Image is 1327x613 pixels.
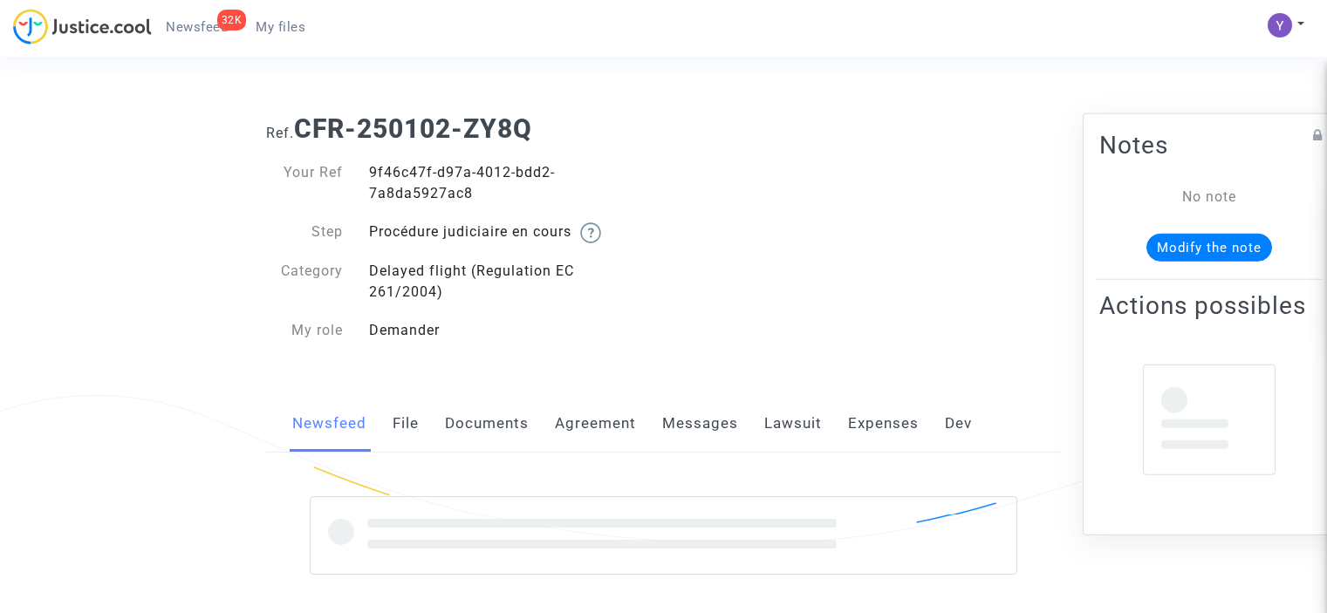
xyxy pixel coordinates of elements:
[764,395,822,453] a: Lawsuit
[1099,289,1319,320] h2: Actions possibles
[253,221,356,243] div: Step
[1125,186,1293,207] div: No note
[580,222,601,243] img: help.svg
[253,261,356,303] div: Category
[152,14,242,40] a: 32KNewsfeed
[217,10,247,31] div: 32K
[13,9,152,44] img: jc-logo.svg
[253,320,356,341] div: My role
[253,162,356,204] div: Your Ref
[662,395,738,453] a: Messages
[266,125,294,141] span: Ref.
[256,19,305,35] span: My files
[356,320,664,341] div: Demander
[294,113,532,144] b: CFR-250102-ZY8Q
[393,395,419,453] a: File
[1146,233,1272,261] button: Modify the note
[848,395,919,453] a: Expenses
[555,395,636,453] a: Agreement
[356,162,664,204] div: 9f46c47f-d97a-4012-bdd2-7a8da5927ac8
[292,395,366,453] a: Newsfeed
[166,19,228,35] span: Newsfeed
[356,261,664,303] div: Delayed flight (Regulation EC 261/2004)
[242,14,319,40] a: My files
[1099,129,1319,160] h2: Notes
[445,395,529,453] a: Documents
[1268,13,1292,37] img: ACg8ocLJbu-06PV-PP0rSorRCNxlVR0ijoVEwORkjsgJBMEIW3VU-A=s96-c
[945,395,972,453] a: Dev
[356,221,664,243] div: Procédure judiciaire en cours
